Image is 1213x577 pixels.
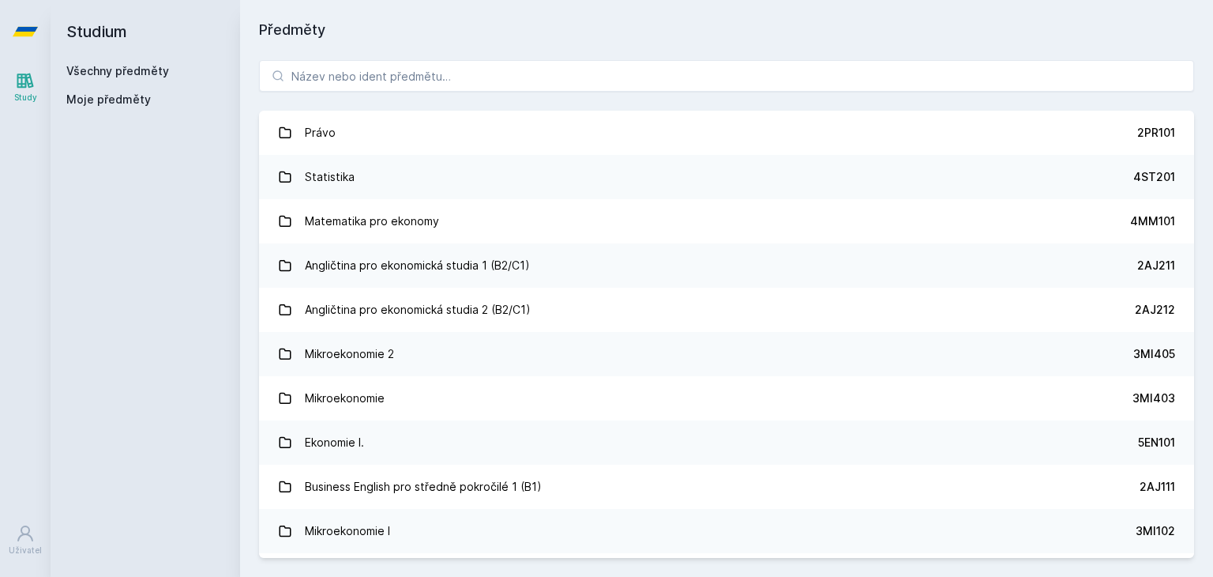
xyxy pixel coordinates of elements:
[305,427,364,458] div: Ekonomie I.
[1130,213,1175,229] div: 4MM101
[66,64,169,77] a: Všechny předměty
[259,60,1194,92] input: Název nebo ident předmětu…
[305,206,439,237] div: Matematika pro ekonomy
[1140,479,1175,495] div: 2AJ111
[259,199,1194,243] a: Matematika pro ekonomy 4MM101
[259,465,1194,509] a: Business English pro středně pokročilé 1 (B1) 2AJ111
[305,515,390,547] div: Mikroekonomie I
[1133,169,1175,185] div: 4ST201
[259,332,1194,376] a: Mikroekonomie 2 3MI405
[259,509,1194,553] a: Mikroekonomie I 3MI102
[305,294,531,326] div: Angličtina pro ekonomická studia 2 (B2/C1)
[3,516,47,564] a: Uživatel
[9,545,42,556] div: Uživatel
[305,338,394,370] div: Mikroekonomie 2
[1133,346,1175,362] div: 3MI405
[259,288,1194,332] a: Angličtina pro ekonomická studia 2 (B2/C1) 2AJ212
[305,250,530,281] div: Angličtina pro ekonomická studia 1 (B2/C1)
[1136,523,1175,539] div: 3MI102
[3,63,47,111] a: Study
[1132,390,1175,406] div: 3MI403
[259,155,1194,199] a: Statistika 4ST201
[259,243,1194,288] a: Angličtina pro ekonomická studia 1 (B2/C1) 2AJ211
[305,161,355,193] div: Statistika
[259,19,1194,41] h1: Předměty
[14,92,37,104] div: Study
[1137,258,1175,273] div: 2AJ211
[259,376,1194,420] a: Mikroekonomie 3MI403
[1138,435,1175,451] div: 5EN101
[66,92,151,107] span: Moje předměty
[305,117,336,149] div: Právo
[305,471,542,503] div: Business English pro středně pokročilé 1 (B1)
[259,420,1194,465] a: Ekonomie I. 5EN101
[1135,302,1175,318] div: 2AJ212
[259,111,1194,155] a: Právo 2PR101
[305,383,385,414] div: Mikroekonomie
[1137,125,1175,141] div: 2PR101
